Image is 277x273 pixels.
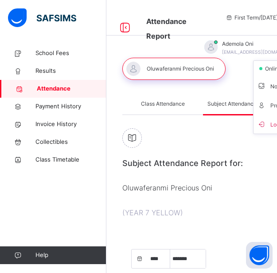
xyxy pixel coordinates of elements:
[35,251,106,260] span: Help
[246,242,273,269] button: Open asap
[141,100,185,108] span: Class Attendance
[8,8,76,27] img: safsims
[37,84,106,93] span: Attendance
[35,155,106,164] span: Class Timetable
[35,120,106,129] span: Invoice History
[122,203,183,222] span: (YEAR 7 YELLOW)
[146,17,187,40] span: Attendance Report
[122,178,212,198] span: Oluwaferanmi Precious Oni
[35,102,106,111] span: Payment History
[122,153,243,173] span: Subject Attendance Report for:
[35,49,106,58] span: School Fees
[35,138,106,146] span: Collectibles
[35,67,106,75] span: Results
[207,100,257,108] span: Subject Attendance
